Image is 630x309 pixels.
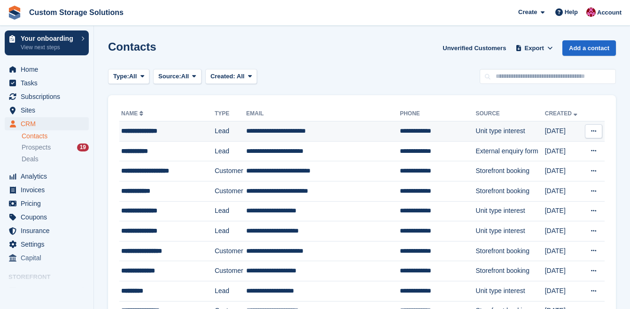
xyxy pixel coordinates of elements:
[129,72,137,81] span: All
[545,161,583,181] td: [DATE]
[5,211,89,224] a: menu
[439,40,510,56] a: Unverified Customers
[77,143,89,151] div: 19
[121,110,145,117] a: Name
[108,40,156,53] h1: Contacts
[21,43,77,52] p: View next steps
[205,69,257,84] button: Created: All
[5,117,89,130] a: menu
[181,72,189,81] span: All
[545,110,579,117] a: Created
[8,6,22,20] img: stora-icon-8386f47178a22dfd0bd8f6a31ec36ba5ce8667c1dd55bd0f319d3a0aa187defe.svg
[5,183,89,196] a: menu
[476,106,545,121] th: Source
[237,73,245,80] span: All
[113,72,129,81] span: Type:
[21,170,77,183] span: Analytics
[25,5,127,20] a: Custom Storage Solutions
[518,8,537,17] span: Create
[21,104,77,117] span: Sites
[5,104,89,117] a: menu
[8,272,93,282] span: Storefront
[21,224,77,237] span: Insurance
[400,106,475,121] th: Phone
[21,251,77,264] span: Capital
[545,141,583,161] td: [DATE]
[5,251,89,264] a: menu
[108,69,149,84] button: Type: All
[215,181,246,201] td: Customer
[5,76,89,90] a: menu
[215,261,246,281] td: Customer
[476,241,545,261] td: Storefront booking
[22,154,89,164] a: Deals
[21,35,77,42] p: Your onboarding
[21,197,77,210] span: Pricing
[5,170,89,183] a: menu
[22,143,89,152] a: Prospects 19
[476,161,545,181] td: Storefront booking
[21,63,77,76] span: Home
[21,211,77,224] span: Coupons
[545,121,583,142] td: [DATE]
[21,117,77,130] span: CRM
[513,40,555,56] button: Export
[21,90,77,103] span: Subscriptions
[562,40,616,56] a: Add a contact
[210,73,235,80] span: Created:
[21,284,77,297] span: Online Store
[545,221,583,241] td: [DATE]
[5,197,89,210] a: menu
[153,69,202,84] button: Source: All
[215,201,246,221] td: Lead
[21,76,77,90] span: Tasks
[5,284,89,297] a: menu
[21,238,77,251] span: Settings
[5,224,89,237] a: menu
[476,201,545,221] td: Unit type interest
[545,261,583,281] td: [DATE]
[476,221,545,241] td: Unit type interest
[215,221,246,241] td: Lead
[597,8,622,17] span: Account
[158,72,181,81] span: Source:
[215,241,246,261] td: Customer
[215,121,246,142] td: Lead
[545,281,583,301] td: [DATE]
[246,106,400,121] th: Email
[5,63,89,76] a: menu
[5,238,89,251] a: menu
[21,183,77,196] span: Invoices
[545,181,583,201] td: [DATE]
[476,121,545,142] td: Unit type interest
[78,285,89,296] a: Preview store
[545,201,583,221] td: [DATE]
[5,30,89,55] a: Your onboarding View next steps
[545,241,583,261] td: [DATE]
[476,141,545,161] td: External enquiry form
[525,44,544,53] span: Export
[22,155,39,164] span: Deals
[476,261,545,281] td: Storefront booking
[215,161,246,181] td: Customer
[476,181,545,201] td: Storefront booking
[565,8,578,17] span: Help
[215,141,246,161] td: Lead
[215,106,246,121] th: Type
[215,281,246,301] td: Lead
[476,281,545,301] td: Unit type interest
[5,90,89,103] a: menu
[22,143,51,152] span: Prospects
[22,132,89,141] a: Contacts
[586,8,596,17] img: Jack Alexander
